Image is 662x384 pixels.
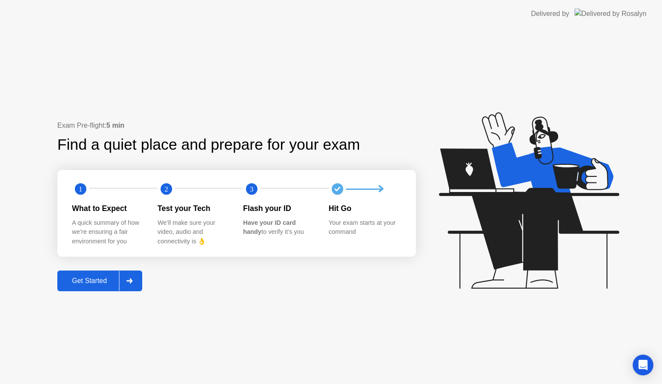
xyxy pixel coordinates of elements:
div: Exam Pre-flight: [57,120,416,131]
div: What to Expect [72,203,144,214]
img: Delivered by Rosalyn [575,9,646,19]
div: to verify it’s you [243,218,315,237]
text: 3 [250,185,253,193]
div: Hit Go [329,203,401,214]
button: Get Started [57,271,142,291]
div: Open Intercom Messenger [633,355,653,375]
div: We’ll make sure your video, audio and connectivity is 👌 [158,218,230,246]
div: Test your Tech [158,203,230,214]
text: 1 [79,185,82,193]
text: 2 [164,185,168,193]
div: Your exam starts at your command [329,218,401,237]
b: Have your ID card handy [243,219,296,236]
div: Find a quiet place and prepare for your exam [57,133,361,156]
b: 5 min [106,122,125,129]
div: Get Started [60,277,119,285]
div: Delivered by [531,9,569,19]
div: A quick summary of how we’re ensuring a fair environment for you [72,218,144,246]
div: Flash your ID [243,203,315,214]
